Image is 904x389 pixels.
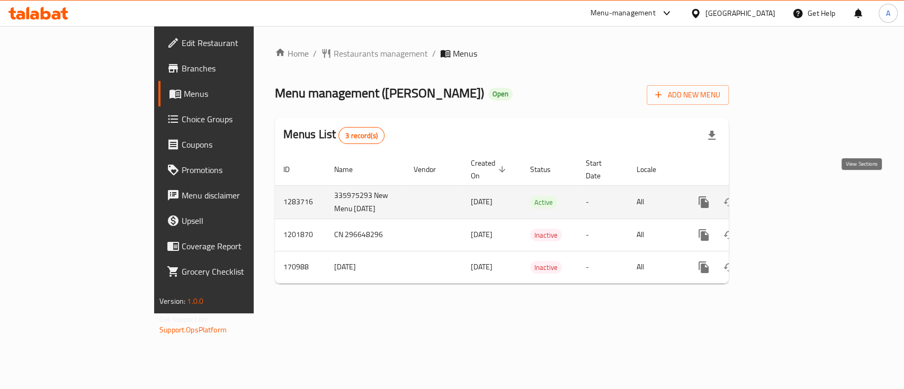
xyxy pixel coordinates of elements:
a: Coverage Report [158,233,305,259]
span: Locale [637,163,670,176]
a: Promotions [158,157,305,183]
span: [DATE] [471,195,493,209]
span: [DATE] [471,228,493,241]
a: Menus [158,81,305,106]
td: 335975293 New Menu [DATE] [326,185,405,219]
td: - [577,219,628,251]
span: Get support on: [159,312,208,326]
li: / [313,47,317,60]
span: Created On [471,157,509,182]
div: Menu-management [590,7,656,20]
span: Menu management ( [PERSON_NAME] ) [275,81,484,105]
span: Upsell [182,214,297,227]
span: Coverage Report [182,240,297,252]
td: All [628,219,683,251]
button: more [691,255,717,280]
span: Menus [453,47,477,60]
div: Export file [699,123,724,148]
span: Inactive [530,229,562,241]
button: Change Status [717,222,742,248]
td: - [577,185,628,219]
a: Choice Groups [158,106,305,132]
span: Vendor [414,163,450,176]
span: ID [283,163,303,176]
button: more [691,189,717,215]
td: CN 296648296 [326,219,405,251]
div: Total records count [338,127,384,144]
button: Change Status [717,255,742,280]
a: Edit Restaurant [158,30,305,56]
table: enhanced table [275,153,801,284]
td: - [577,251,628,283]
span: [DATE] [471,260,493,274]
span: Active [530,196,557,209]
a: Menu disclaimer [158,183,305,208]
span: Coupons [182,138,297,151]
span: 3 record(s) [339,131,384,141]
span: Menu disclaimer [182,189,297,202]
span: Status [530,163,565,176]
span: Edit Restaurant [182,37,297,49]
div: Open [488,88,513,101]
button: more [691,222,717,248]
li: / [432,47,436,60]
td: All [628,185,683,219]
span: Open [488,89,513,98]
a: Upsell [158,208,305,233]
button: Add New Menu [647,85,729,105]
a: Restaurants management [321,47,428,60]
div: [GEOGRAPHIC_DATA] [705,7,775,19]
span: Name [334,163,366,176]
span: Promotions [182,164,297,176]
nav: breadcrumb [275,47,729,60]
h2: Menus List [283,126,384,144]
a: Branches [158,56,305,81]
a: Coupons [158,132,305,157]
a: Grocery Checklist [158,259,305,284]
span: Restaurants management [334,47,428,60]
span: Inactive [530,261,562,274]
span: A [886,7,890,19]
span: Menus [184,87,297,100]
td: [DATE] [326,251,405,283]
th: Actions [683,153,801,186]
span: Grocery Checklist [182,265,297,278]
td: All [628,251,683,283]
span: Choice Groups [182,113,297,125]
span: Version: [159,294,185,308]
span: Add New Menu [655,88,720,102]
span: 1.0.0 [187,294,203,308]
span: Branches [182,62,297,75]
a: Support.OpsPlatform [159,323,227,337]
span: Start Date [586,157,615,182]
